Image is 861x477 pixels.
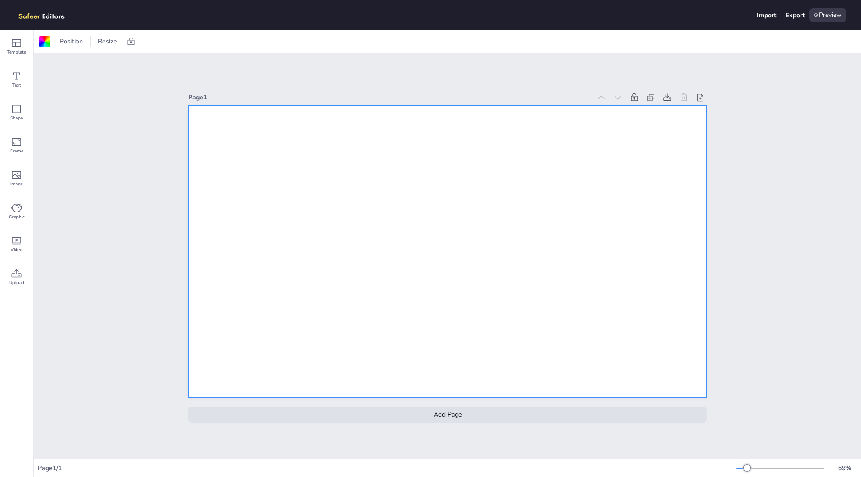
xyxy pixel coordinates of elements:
[7,49,26,56] span: Template
[10,114,23,122] span: Shape
[10,180,23,188] span: Image
[188,93,591,102] div: Page 1
[15,8,78,22] img: logo.png
[9,279,24,287] span: Upload
[58,37,85,46] span: Position
[188,407,707,423] div: Add Page
[38,464,736,472] div: Page 1 / 1
[785,11,805,20] div: Export
[96,37,119,46] span: Resize
[834,464,856,472] div: 69 %
[809,8,846,22] div: Preview
[9,213,25,221] span: Graphic
[12,81,21,89] span: Text
[757,11,776,20] div: Import
[11,246,22,254] span: Video
[10,147,23,155] span: Frame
